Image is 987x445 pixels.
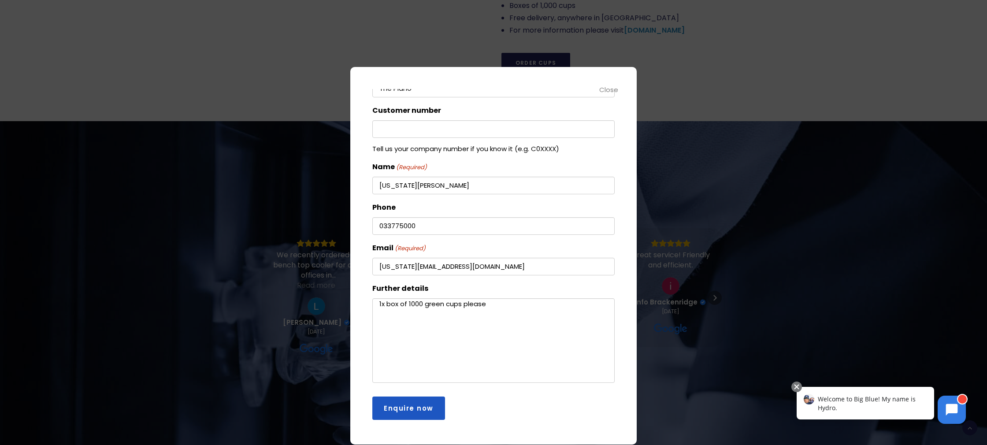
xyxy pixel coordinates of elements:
span: (Required) [394,244,426,254]
label: Further details [372,282,428,295]
label: Customer number [372,104,441,117]
label: Phone [372,201,396,214]
iframe: Chatbot [787,380,975,433]
label: Email [372,242,426,254]
div: Tell us your company number if you know it (e.g. C0XXXX) [372,138,615,154]
input: Enquire now [372,397,445,420]
label: Name [372,161,427,173]
span: (Required) [396,163,427,173]
div: Close [599,85,619,95]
